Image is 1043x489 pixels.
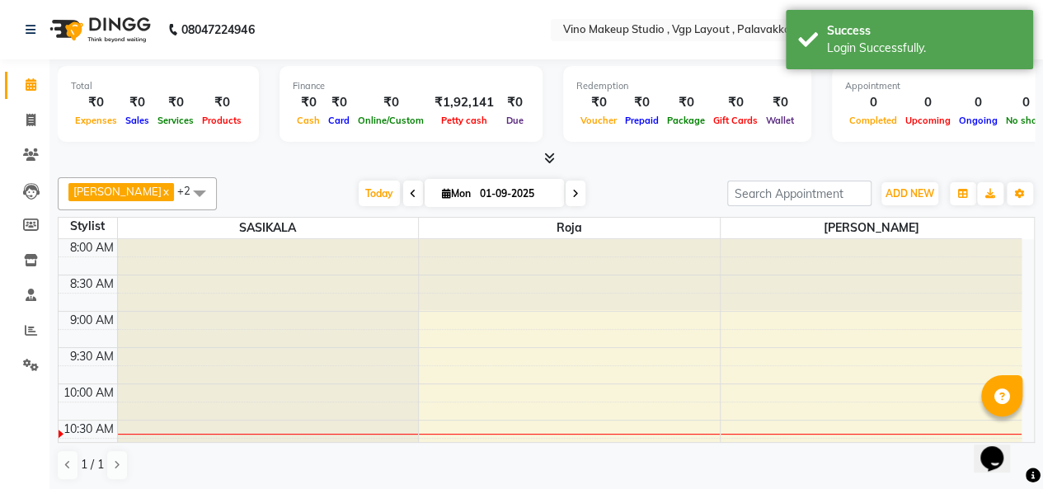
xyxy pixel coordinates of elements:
[81,456,104,473] span: 1 / 1
[621,93,663,112] div: ₹0
[663,93,709,112] div: ₹0
[60,421,117,438] div: 10:30 AM
[324,115,354,126] span: Card
[293,79,529,93] div: Finance
[71,115,121,126] span: Expenses
[181,7,254,53] b: 08047224946
[727,181,872,206] input: Search Appointment
[198,93,246,112] div: ₹0
[67,275,117,293] div: 8:30 AM
[709,93,762,112] div: ₹0
[428,93,500,112] div: ₹1,92,141
[881,182,938,205] button: ADD NEW
[60,384,117,402] div: 10:00 AM
[901,115,955,126] span: Upcoming
[71,93,121,112] div: ₹0
[71,79,246,93] div: Total
[177,184,203,197] span: +2
[974,423,1027,473] iframe: chat widget
[827,22,1021,40] div: Success
[576,79,798,93] div: Redemption
[293,93,324,112] div: ₹0
[153,115,198,126] span: Services
[437,115,491,126] span: Petty cash
[67,348,117,365] div: 9:30 AM
[955,93,1002,112] div: 0
[438,187,475,200] span: Mon
[419,218,720,238] span: Roja
[845,115,901,126] span: Completed
[354,93,428,112] div: ₹0
[576,93,621,112] div: ₹0
[42,7,155,53] img: logo
[121,115,153,126] span: Sales
[901,93,955,112] div: 0
[359,181,400,206] span: Today
[502,115,528,126] span: Due
[354,115,428,126] span: Online/Custom
[827,40,1021,57] div: Login Successfully.
[121,93,153,112] div: ₹0
[709,115,762,126] span: Gift Cards
[886,187,934,200] span: ADD NEW
[762,93,798,112] div: ₹0
[293,115,324,126] span: Cash
[324,93,354,112] div: ₹0
[118,218,419,238] span: SASIKALA
[198,115,246,126] span: Products
[153,93,198,112] div: ₹0
[621,115,663,126] span: Prepaid
[67,312,117,329] div: 9:00 AM
[500,93,529,112] div: ₹0
[721,218,1022,238] span: [PERSON_NAME]
[59,218,117,235] div: Stylist
[475,181,557,206] input: 2025-09-01
[762,115,798,126] span: Wallet
[73,185,162,198] span: [PERSON_NAME]
[663,115,709,126] span: Package
[67,239,117,256] div: 8:00 AM
[845,93,901,112] div: 0
[955,115,1002,126] span: Ongoing
[576,115,621,126] span: Voucher
[162,185,169,198] a: x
